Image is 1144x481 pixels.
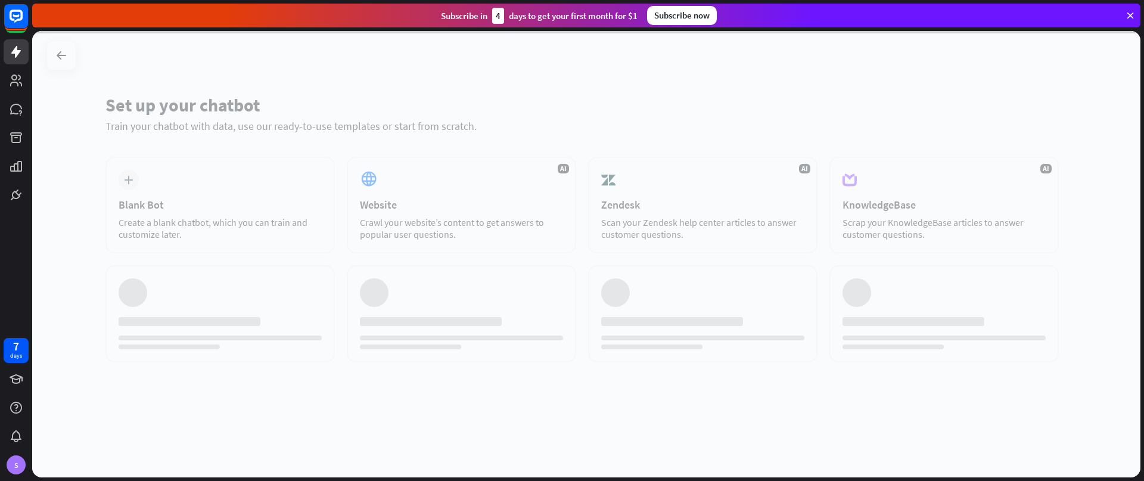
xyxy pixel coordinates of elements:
[441,8,638,24] div: Subscribe in days to get your first month for $1
[13,341,19,352] div: 7
[647,6,717,25] div: Subscribe now
[10,352,22,360] div: days
[4,338,29,363] a: 7 days
[7,455,26,474] div: S
[492,8,504,24] div: 4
